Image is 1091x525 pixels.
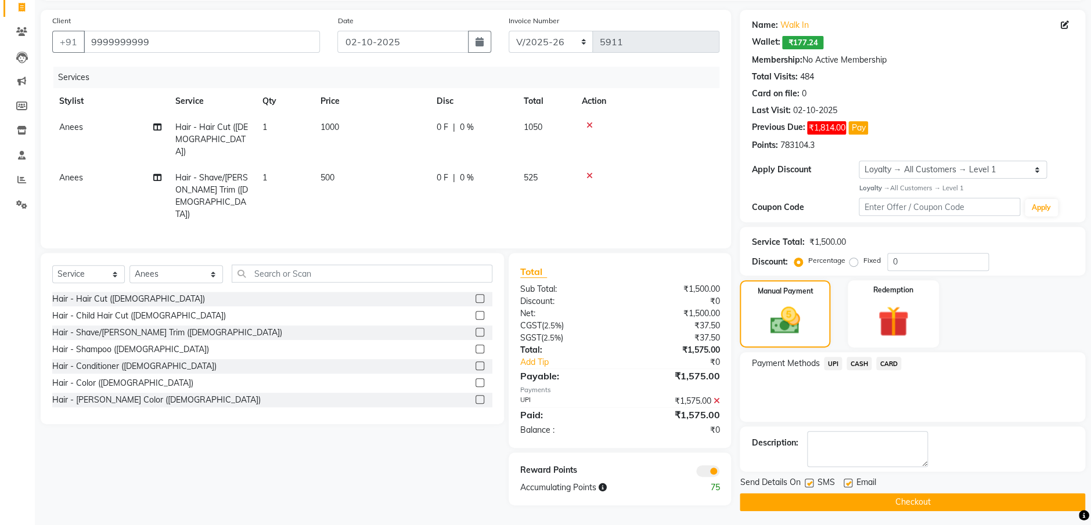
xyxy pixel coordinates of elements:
div: Coupon Code [751,201,859,213]
div: Balance : [512,424,620,436]
div: No Active Membership [751,54,1074,66]
th: Service [168,88,255,114]
div: All Customers → Level 1 [859,183,1074,193]
span: SGST [520,332,541,343]
label: Fixed [863,255,880,266]
div: Hair - Shave/[PERSON_NAME] Trim ([DEMOGRAPHIC_DATA]) [52,327,282,339]
span: 500 [321,172,334,183]
a: Add Tip [512,356,638,368]
div: Hair - Hair Cut ([DEMOGRAPHIC_DATA]) [52,293,205,305]
label: Client [52,16,71,26]
div: 783104.3 [780,139,814,151]
div: Card on file: [751,88,799,100]
span: Anees [59,172,83,183]
div: Hair - [PERSON_NAME] Color ([DEMOGRAPHIC_DATA]) [52,394,261,406]
div: Hair - Conditioner ([DEMOGRAPHIC_DATA]) [52,360,217,372]
div: ₹1,500.00 [620,283,729,295]
div: Total: [512,344,620,356]
input: Search by Name/Mobile/Email/Code [84,31,320,53]
div: ₹1,500.00 [809,236,845,248]
label: Redemption [873,285,913,295]
div: ( ) [512,320,620,332]
th: Qty [255,88,314,114]
span: Hair - Shave/[PERSON_NAME] Trim ([DEMOGRAPHIC_DATA]) [175,172,248,219]
div: Wallet: [751,36,780,49]
span: ₹1,814.00 [807,121,846,135]
div: Paid: [512,408,620,422]
div: ₹37.50 [620,320,729,332]
div: Sub Total: [512,283,620,295]
button: Checkout [740,493,1085,511]
span: Hair - Hair Cut ([DEMOGRAPHIC_DATA]) [175,122,248,157]
span: CARD [876,357,901,370]
div: Accumulating Points [512,481,674,494]
div: ₹1,500.00 [620,307,729,320]
a: Walk In [780,19,808,31]
th: Stylist [52,88,168,114]
th: Price [314,88,430,114]
span: CGST [520,320,542,331]
span: | [453,121,455,133]
span: 525 [524,172,538,183]
span: ₹177.24 [782,36,823,49]
div: Payments [520,385,719,395]
span: 1000 [321,122,339,132]
span: | [453,172,455,184]
span: 1 [262,172,267,183]
div: Services [53,67,728,88]
span: Send Details On [740,476,800,491]
div: Last Visit: [751,104,790,117]
input: Enter Offer / Coupon Code [859,198,1020,216]
th: Action [575,88,719,114]
div: Discount: [512,295,620,307]
div: 0 [801,88,806,100]
span: 0 F [437,172,448,184]
span: SMS [817,476,834,491]
span: Total [520,266,547,278]
div: Hair - Shampoo ([DEMOGRAPHIC_DATA]) [52,343,209,356]
div: Apply Discount [751,164,859,176]
div: Points: [751,139,777,151]
div: UPI [512,395,620,407]
div: Name: [751,19,777,31]
div: ₹1,575.00 [620,344,729,356]
span: 0 % [460,121,474,133]
input: Search or Scan [232,265,492,283]
div: Total Visits: [751,71,797,83]
div: ₹37.50 [620,332,729,344]
span: 1 [262,122,267,132]
span: 2.5% [544,321,561,330]
div: Hair - Child Hair Cut ([DEMOGRAPHIC_DATA]) [52,310,226,322]
div: 484 [800,71,813,83]
div: ₹0 [620,295,729,307]
button: +91 [52,31,85,53]
div: Reward Points [512,464,620,477]
button: Pay [848,121,868,135]
th: Disc [430,88,517,114]
div: Discount: [751,256,787,268]
img: _cash.svg [761,303,809,338]
span: 2.5% [543,333,561,342]
div: 75 [674,481,728,494]
span: 0 F [437,121,448,133]
span: 0 % [460,172,474,184]
div: Membership: [751,54,802,66]
span: Anees [59,122,83,132]
label: Invoice Number [509,16,559,26]
label: Date [337,16,353,26]
div: Previous Due: [751,121,805,135]
button: Apply [1025,199,1058,216]
strong: Loyalty → [859,184,890,192]
div: ₹0 [620,424,729,436]
div: Net: [512,307,620,320]
div: Description: [751,437,798,449]
span: 1050 [524,122,542,132]
div: ₹0 [638,356,729,368]
div: Service Total: [751,236,804,248]
span: Payment Methods [751,357,819,370]
div: ₹1,575.00 [620,408,729,422]
div: Hair - Color ([DEMOGRAPHIC_DATA]) [52,377,193,389]
span: Email [856,476,876,491]
th: Total [517,88,575,114]
label: Percentage [808,255,845,266]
